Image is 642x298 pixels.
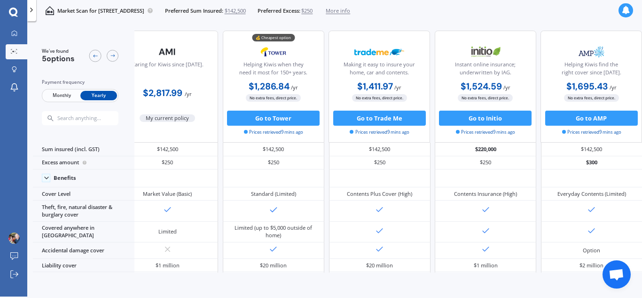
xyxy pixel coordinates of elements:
[42,79,119,86] div: Payment frequency
[228,224,319,239] div: Limited (up to $5,000 outside of home)
[42,48,75,55] span: We've found
[165,7,223,15] span: Preferred Sum Insured:
[223,143,324,156] div: $142,500
[225,7,246,15] span: $142,500
[33,187,134,201] div: Cover Level
[229,61,318,80] div: Helping Kiwis when they need it most for 150+ years.
[33,272,134,293] div: Carpet cover
[335,61,423,80] div: Making it easy to insure your home, car and contents.
[503,84,510,91] span: / yr
[458,94,513,101] span: No extra fees, direct price.
[366,262,393,269] div: $20 million
[567,42,617,61] img: AMP.webp
[33,201,134,221] div: Theft, fire, natural disaster & burglary cover
[42,54,75,64] span: 5 options
[333,111,426,126] button: Go to Trade Me
[562,129,621,136] span: Prices retrieved 9 mins ago
[548,61,636,80] div: Helping Kiwis find the right cover since [DATE].
[347,190,412,198] div: Contents Plus Cover (High)
[140,114,196,122] span: My current policy
[246,94,301,101] span: No extra fees, direct price.
[258,7,300,15] span: Preferred Excess:
[395,84,402,91] span: / yr
[132,61,204,80] div: Caring for Kiwis since [DATE].
[566,81,608,92] b: $1,695.43
[244,129,303,136] span: Prices retrieved 9 mins ago
[54,175,76,181] div: Benefits
[461,81,502,92] b: $1,524.59
[557,190,626,198] div: Everyday Contents (Limited)
[456,129,515,136] span: Prices retrieved 9 mins ago
[579,262,603,269] div: $2 million
[301,7,313,15] span: $250
[158,228,177,235] div: Limited
[583,247,600,254] div: Option
[223,156,324,169] div: $250
[156,262,180,269] div: $1 million
[249,81,290,92] b: $1,286.84
[358,81,393,92] b: $1,411.97
[603,260,631,289] div: Open chat
[143,87,182,99] b: $2,817.99
[355,42,405,61] img: Trademe.webp
[143,190,192,198] div: Market Value (Basic)
[33,242,134,259] div: Accidental damage cover
[44,91,80,101] span: Monthly
[227,111,320,126] button: Go to Tower
[435,143,536,156] div: $220,000
[610,84,617,91] span: / yr
[45,6,54,15] img: home-and-contents.b802091223b8502ef2dd.svg
[441,61,530,80] div: Instant online insurance; underwritten by IAG.
[291,84,298,91] span: / yr
[461,42,510,61] img: Initio.webp
[474,262,498,269] div: $1 million
[329,143,431,156] div: $142,500
[185,90,192,97] span: / yr
[564,94,619,101] span: No extra fees, direct price.
[454,190,517,198] div: Contents Insurance (High)
[329,156,431,169] div: $250
[260,262,287,269] div: $20 million
[33,156,134,169] div: Excess amount
[249,42,298,61] img: Tower.webp
[80,91,117,101] span: Yearly
[251,190,296,198] div: Standard (Limited)
[352,94,407,101] span: No extra fees, direct price.
[143,42,193,61] img: AMI-text-1.webp
[545,111,638,126] button: Go to AMP
[435,156,536,169] div: $250
[117,143,218,156] div: $142,500
[33,143,134,156] div: Sum insured (incl. GST)
[57,7,144,15] p: Market Scan for [STREET_ADDRESS]
[326,7,350,15] span: More info
[8,233,20,244] img: picture
[350,129,409,136] span: Prices retrieved 9 mins ago
[33,222,134,242] div: Covered anywhere in [GEOGRAPHIC_DATA]
[439,111,532,126] button: Go to Initio
[117,156,218,169] div: $250
[252,34,295,41] div: 💰 Cheapest option
[56,115,133,121] input: Search anything...
[33,259,134,272] div: Liability cover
